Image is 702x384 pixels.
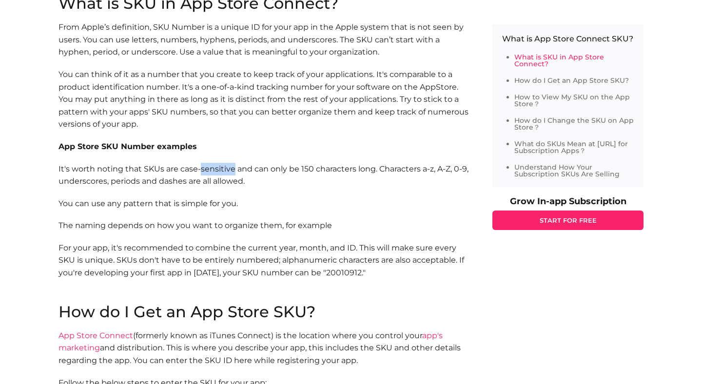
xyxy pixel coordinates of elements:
a: Understand How Your Subscription SKUs Are Selling [514,163,620,178]
a: START FOR FREE [492,211,643,230]
p: It's worth noting that SKUs are case-sensitive and can only be 150 characters long. Characters a-... [58,163,473,188]
p: What is App Store Connect SKU? [502,34,634,44]
p: You can think of it as a number that you create to keep track of your applications. It's comparab... [58,68,473,131]
a: How do I Get an App Store SKU? [514,76,629,85]
a: App Store Connect [58,331,133,340]
h2: How do I Get an App Store SKU? [58,304,473,320]
p: (formerly known as iTunes Connect) is the location where you control your and distribution. This ... [58,329,473,367]
p: Grow In-app Subscription [492,197,643,206]
p: From Apple’s definition, SKU Number is a unique ID for your app in the Apple system that is not s... [58,21,473,58]
p: The naming depends on how you want to organize them, for example [58,219,473,232]
p: You can use any pattern that is simple for you. [58,197,473,210]
a: What is SKU in App Store Connect? [514,53,604,68]
a: How to View My SKU on the App Store？ [514,93,630,108]
a: How do I Change the SKU on App Store？ [514,116,634,132]
b: App Store SKU Number examples [58,142,197,151]
a: What do SKUs Mean at [URL] for Subscription Apps？ [514,139,628,155]
p: For your app, it's recommended to combine the current year, month, and ID. This will make sure ev... [58,242,473,304]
